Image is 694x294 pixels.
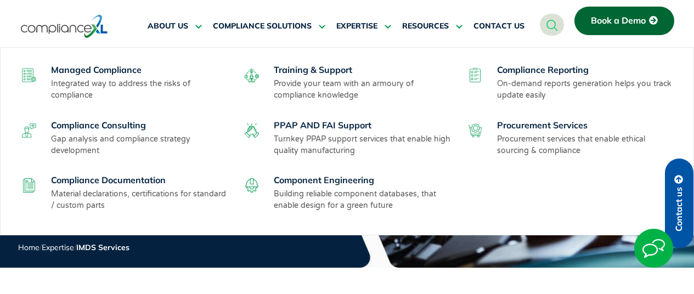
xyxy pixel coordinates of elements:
span: / / [18,242,129,252]
span: ABOUT US [148,21,188,31]
span: RESOURCES [402,21,449,31]
a: Managed Compliance [51,64,142,75]
a: Component Engineering [274,174,374,185]
a: EXPERTISE [336,13,391,39]
span: Book a Demo [591,16,646,26]
p: Procurement services that enable ethical sourcing & compliance [497,133,676,156]
a: navsearch-button [540,14,564,36]
a: Home [18,242,40,252]
a: CONTACT US [473,13,524,39]
a: PPAP AND FAI Support [274,120,371,131]
img: Start Chat [634,229,673,268]
span: IMDS Services [76,242,129,252]
a: Compliance Documentation [51,174,166,185]
span: Contact us [674,187,684,231]
img: training-support.svg [245,68,259,82]
img: compliance-documentation.svg [22,178,36,193]
img: compliance-reporting.svg [468,68,482,82]
img: managed-compliance.svg [22,68,36,82]
a: Expertise [42,242,74,252]
a: Training & Support [274,64,352,75]
img: logo-one.svg [21,14,108,39]
p: Material declarations, certifications for standard / custom parts [51,188,230,211]
p: Provide your team with an armoury of compliance knowledge [274,78,453,101]
img: component-engineering.svg [245,178,259,193]
a: Compliance Consulting [51,120,146,131]
a: COMPLIANCE SOLUTIONS [213,13,325,39]
p: Integrated way to address the risks of compliance [51,78,230,101]
img: ppaf-fai.svg [245,123,259,138]
span: EXPERTISE [336,21,377,31]
span: CONTACT US [473,21,524,31]
p: Turnkey PPAP support services that enable high quality manufacturing [274,133,453,156]
a: RESOURCES [402,13,462,39]
p: Building reliable component databases, that enable design for a green future [274,188,453,211]
img: compliance-consulting.svg [22,123,36,138]
img: procurement-services.svg [468,123,482,138]
a: ABOUT US [148,13,202,39]
span: COMPLIANCE SOLUTIONS [213,21,312,31]
p: Gap analysis and compliance strategy development [51,133,230,156]
a: Procurement Services [497,120,588,131]
a: Book a Demo [574,7,674,35]
a: Contact us [665,159,693,248]
p: On-demand reports generation helps you track update easily [497,78,676,101]
a: Compliance Reporting [497,64,589,75]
